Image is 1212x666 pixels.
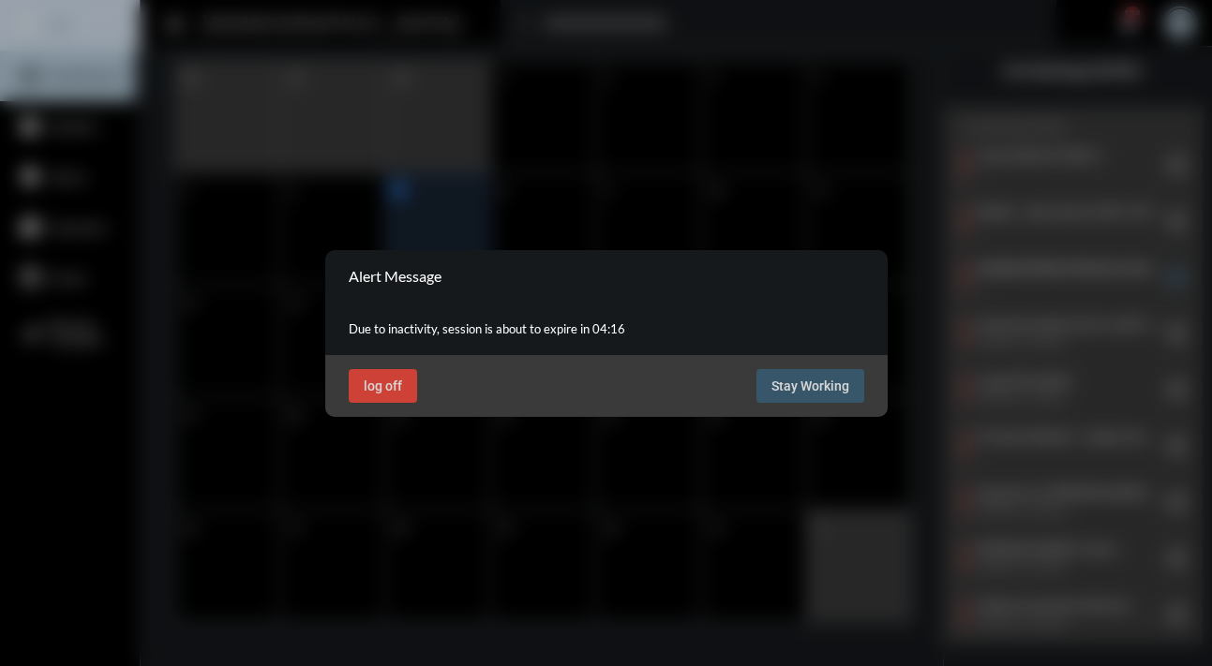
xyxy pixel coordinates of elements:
[756,369,864,403] button: Stay Working
[349,321,864,336] p: Due to inactivity, session is about to expire in 04:16
[349,369,417,403] button: log off
[349,267,441,285] h2: Alert Message
[364,378,402,393] span: log off
[771,378,849,393] span: Stay Working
